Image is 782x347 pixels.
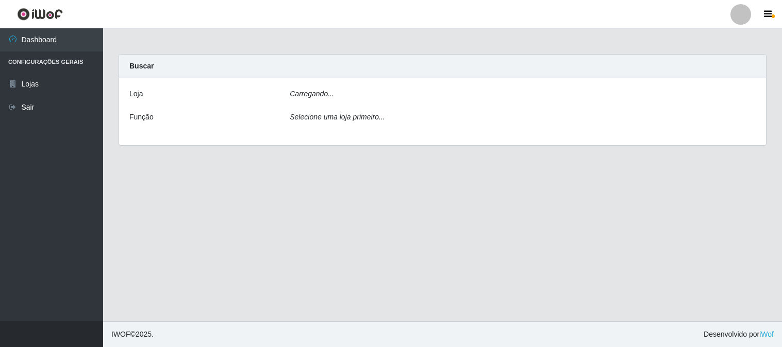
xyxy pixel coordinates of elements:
[290,113,385,121] i: Selecione uma loja primeiro...
[111,329,154,340] span: © 2025 .
[704,329,774,340] span: Desenvolvido por
[129,62,154,70] strong: Buscar
[111,330,130,338] span: IWOF
[129,89,143,99] label: Loja
[129,112,154,123] label: Função
[290,90,334,98] i: Carregando...
[759,330,774,338] a: iWof
[17,8,63,21] img: CoreUI Logo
